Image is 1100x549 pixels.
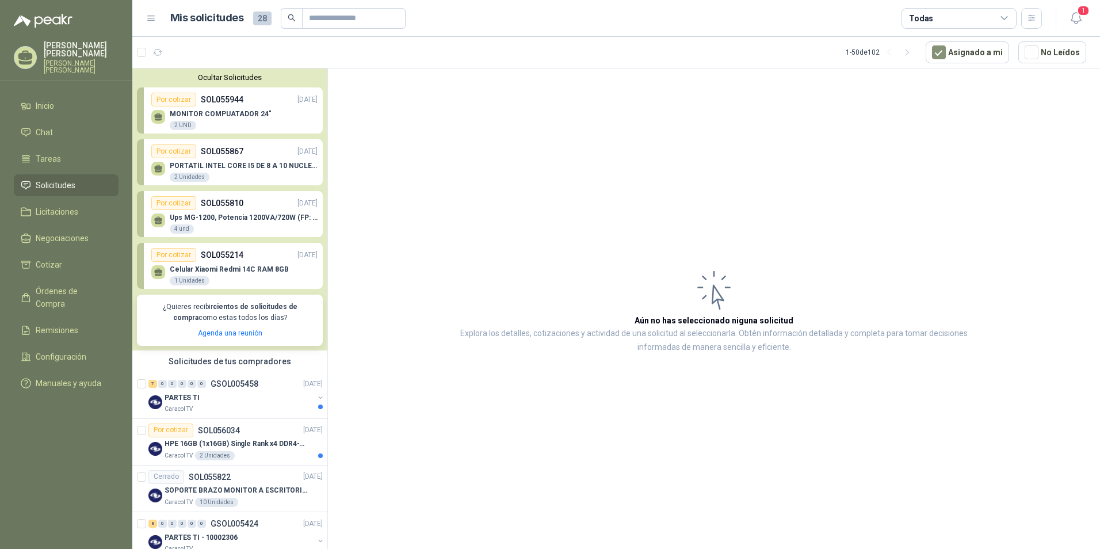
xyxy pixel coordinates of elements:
p: PORTATIL INTEL CORE I5 DE 8 A 10 NUCLEOS [170,162,318,170]
p: SOL055867 [201,145,243,158]
p: SOPORTE BRAZO MONITOR A ESCRITORIO NBF80 [165,485,308,496]
button: No Leídos [1018,41,1086,63]
img: Company Logo [148,442,162,456]
div: 0 [168,520,177,528]
a: Por cotizarSOL055867[DATE] PORTATIL INTEL CORE I5 DE 8 A 10 NUCLEOS2 Unidades [137,139,323,185]
p: GSOL005458 [211,380,258,388]
div: 0 [188,520,196,528]
a: Remisiones [14,319,119,341]
div: 7 [148,380,157,388]
div: 2 UND [170,121,196,130]
div: 0 [158,380,167,388]
span: Cotizar [36,258,62,271]
div: 10 Unidades [195,498,238,507]
p: [DATE] [303,471,323,482]
div: 0 [158,520,167,528]
div: 2 Unidades [195,451,235,460]
p: [DATE] [303,425,323,436]
span: Licitaciones [36,205,78,218]
p: MONITOR COMPUATADOR 24" [170,110,272,118]
img: Company Logo [148,395,162,409]
div: 1 Unidades [170,276,209,285]
div: 8 [148,520,157,528]
a: Por cotizarSOL055214[DATE] Celular Xiaomi Redmi 14C RAM 8GB1 Unidades [137,243,323,289]
button: Asignado a mi [926,41,1009,63]
div: Ocultar SolicitudesPor cotizarSOL055944[DATE] MONITOR COMPUATADOR 24"2 UNDPor cotizarSOL055867[DA... [132,68,327,350]
a: Tareas [14,148,119,170]
a: Agenda una reunión [198,329,262,337]
div: Por cotizar [148,424,193,437]
p: Caracol TV [165,498,193,507]
a: Por cotizarSOL055944[DATE] MONITOR COMPUATADOR 24"2 UND [137,87,323,134]
img: Logo peakr [14,14,72,28]
p: Celular Xiaomi Redmi 14C RAM 8GB [170,265,289,273]
a: Por cotizarSOL056034[DATE] Company LogoHPE 16GB (1x16GB) Single Rank x4 DDR4-2400Caracol TV2 Unid... [132,419,327,466]
span: Remisiones [36,324,78,337]
p: [DATE] [297,198,318,209]
p: SOL055944 [201,93,243,106]
span: 28 [253,12,272,25]
a: Cotizar [14,254,119,276]
p: [PERSON_NAME] [PERSON_NAME] [44,41,119,58]
p: Caracol TV [165,451,193,460]
span: Negociaciones [36,232,89,245]
img: Company Logo [148,489,162,502]
p: SOL055810 [201,197,243,209]
div: Por cotizar [151,248,196,262]
span: Chat [36,126,53,139]
div: 4 und [170,224,194,234]
p: SOL055822 [189,473,231,481]
a: Configuración [14,346,119,368]
p: [DATE] [297,146,318,157]
p: Ups MG-1200, Potencia 1200VA/720W (FP: 06), Voltaje nominal 90 - 150 VAC, 60Hz, Corriente 6A, [170,213,318,222]
a: Por cotizarSOL055810[DATE] Ups MG-1200, Potencia 1200VA/720W (FP: 06), Voltaje nominal 90 - 150 V... [137,191,323,237]
a: 7 0 0 0 0 0 GSOL005458[DATE] Company LogoPARTES TICaracol TV [148,377,325,414]
span: Solicitudes [36,179,75,192]
h3: Aún no has seleccionado niguna solicitud [635,314,793,327]
p: [DATE] [297,94,318,105]
div: 0 [197,520,206,528]
p: SOL055214 [201,249,243,261]
p: Explora los detalles, cotizaciones y actividad de una solicitud al seleccionarla. Obtén informaci... [443,327,985,354]
a: Negociaciones [14,227,119,249]
div: 0 [188,380,196,388]
p: PARTES TI - 10002306 [165,532,238,543]
a: CerradoSOL055822[DATE] Company LogoSOPORTE BRAZO MONITOR A ESCRITORIO NBF80Caracol TV10 Unidades [132,466,327,512]
div: 1 - 50 de 102 [846,43,916,62]
a: Inicio [14,95,119,117]
p: HPE 16GB (1x16GB) Single Rank x4 DDR4-2400 [165,439,308,449]
p: [DATE] [303,518,323,529]
span: Tareas [36,152,61,165]
a: Solicitudes [14,174,119,196]
button: 1 [1065,8,1086,29]
div: Por cotizar [151,93,196,106]
div: Todas [909,12,933,25]
div: 2 Unidades [170,173,209,182]
div: 0 [168,380,177,388]
div: 0 [178,380,186,388]
div: Por cotizar [151,196,196,210]
p: [PERSON_NAME] [PERSON_NAME] [44,60,119,74]
a: Órdenes de Compra [14,280,119,315]
p: ¿Quieres recibir como estas todos los días? [144,302,316,323]
p: [DATE] [297,250,318,261]
p: SOL056034 [198,426,240,434]
a: Manuales y ayuda [14,372,119,394]
span: 1 [1077,5,1090,16]
a: Chat [14,121,119,143]
a: Licitaciones [14,201,119,223]
h1: Mis solicitudes [170,10,244,26]
div: Por cotizar [151,144,196,158]
button: Ocultar Solicitudes [137,73,323,82]
div: Solicitudes de tus compradores [132,350,327,372]
img: Company Logo [148,535,162,549]
span: Manuales y ayuda [36,377,101,390]
p: PARTES TI [165,392,200,403]
b: cientos de solicitudes de compra [173,303,297,322]
span: Órdenes de Compra [36,285,108,310]
p: [DATE] [303,378,323,389]
div: 0 [197,380,206,388]
span: Inicio [36,100,54,112]
p: Caracol TV [165,405,193,414]
div: Cerrado [148,470,184,484]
